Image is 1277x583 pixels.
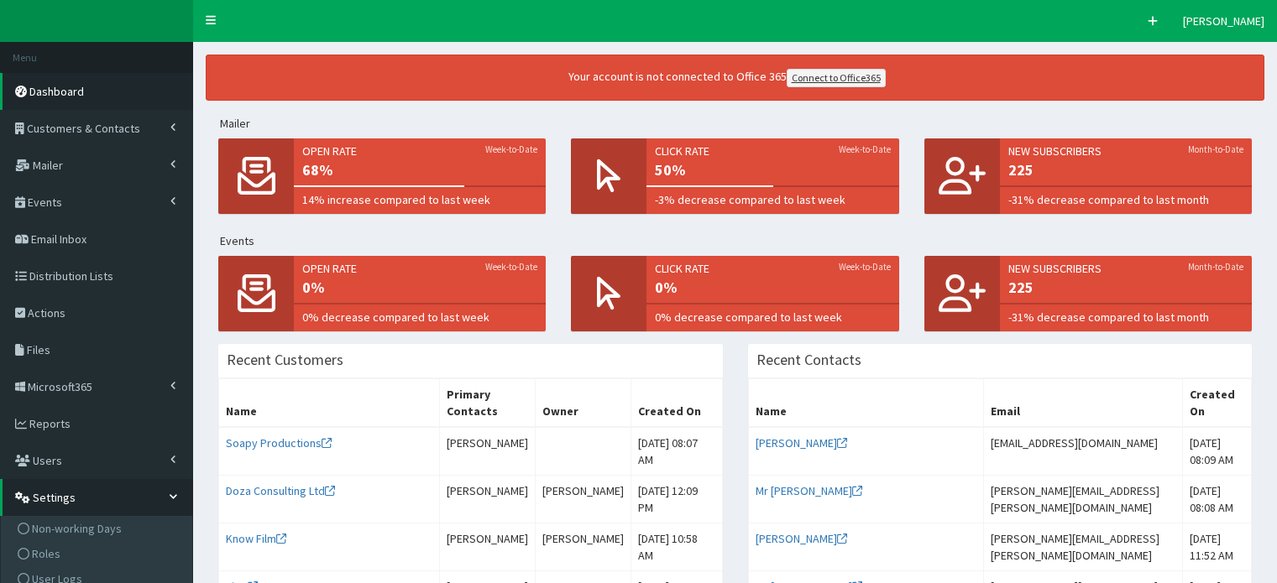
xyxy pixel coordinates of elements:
small: Month-to-Date [1188,143,1243,156]
a: Roles [5,541,192,566]
span: 0% decrease compared to last week [302,309,537,325]
small: Week-to-Date [485,260,537,273]
span: Settings [33,490,76,505]
td: [PERSON_NAME] [439,476,535,523]
th: Primary Contacts [439,379,535,428]
td: [PERSON_NAME] [535,523,631,571]
span: -31% decrease compared to last month [1008,191,1243,208]
span: Customers & Contacts [27,121,140,136]
small: Week-to-Date [485,143,537,156]
td: [PERSON_NAME] [439,427,535,476]
span: Distribution Lists [29,268,113,284]
small: Week-to-Date [839,143,891,156]
span: 0% decrease compared to last week [655,309,890,325]
span: Files [27,342,50,357]
td: [PERSON_NAME][EMAIL_ADDRESS][PERSON_NAME][DOMAIN_NAME] [983,476,1182,523]
span: Open rate [302,143,537,159]
span: Users [33,453,62,468]
th: Created On [1182,379,1251,428]
th: Owner [535,379,631,428]
th: Created On [631,379,722,428]
span: Microsoft365 [28,379,92,394]
td: [DATE] 08:08 AM [1182,476,1251,523]
td: [DATE] 08:09 AM [1182,427,1251,476]
a: Non-working Days [5,516,192,541]
span: Email Inbox [31,232,86,247]
td: [DATE] 11:52 AM [1182,523,1251,571]
span: Dashboard [29,84,84,99]
span: Click rate [655,143,890,159]
small: Week-to-Date [839,260,891,273]
span: Actions [28,305,65,320]
span: Non-working Days [32,521,122,536]
span: Mailer [33,158,63,173]
td: [PERSON_NAME] [535,476,631,523]
h5: Mailer [220,117,1264,130]
h3: Recent Contacts [756,352,861,367]
span: 0% [655,277,890,299]
td: [EMAIL_ADDRESS][DOMAIN_NAME] [983,427,1182,476]
a: Soapy Productions [226,435,332,450]
span: Reports [29,416,71,431]
span: Events [28,195,62,210]
td: [DATE] 10:58 AM [631,523,722,571]
h3: Recent Customers [227,352,343,367]
th: Email [983,379,1182,428]
td: [PERSON_NAME] [439,523,535,571]
td: [PERSON_NAME][EMAIL_ADDRESS][PERSON_NAME][DOMAIN_NAME] [983,523,1182,571]
div: Your account is not connected to Office 365 [249,68,1206,87]
th: Name [748,379,983,428]
a: Connect to Office365 [787,69,886,87]
td: [DATE] 12:09 PM [631,476,722,523]
small: Month-to-Date [1188,260,1243,273]
a: [PERSON_NAME] [756,435,847,450]
span: 50% [655,159,890,181]
span: 0% [302,277,537,299]
span: 225 [1008,277,1243,299]
span: [PERSON_NAME] [1183,13,1264,29]
a: Mr [PERSON_NAME] [756,483,862,498]
span: -3% decrease compared to last week [655,191,890,208]
span: -31% decrease compared to last month [1008,309,1243,325]
a: [PERSON_NAME] [756,531,847,546]
span: New Subscribers [1008,143,1243,159]
span: 225 [1008,159,1243,181]
span: 68% [302,159,537,181]
span: Click rate [655,260,890,277]
a: Know Film [226,531,286,546]
span: Roles [32,546,60,561]
th: Name [219,379,440,428]
span: 14% increase compared to last week [302,191,537,208]
span: Open rate [302,260,537,277]
h5: Events [220,235,1264,247]
td: [DATE] 08:07 AM [631,427,722,476]
a: Doza Consulting Ltd [226,483,335,498]
span: New Subscribers [1008,260,1243,277]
